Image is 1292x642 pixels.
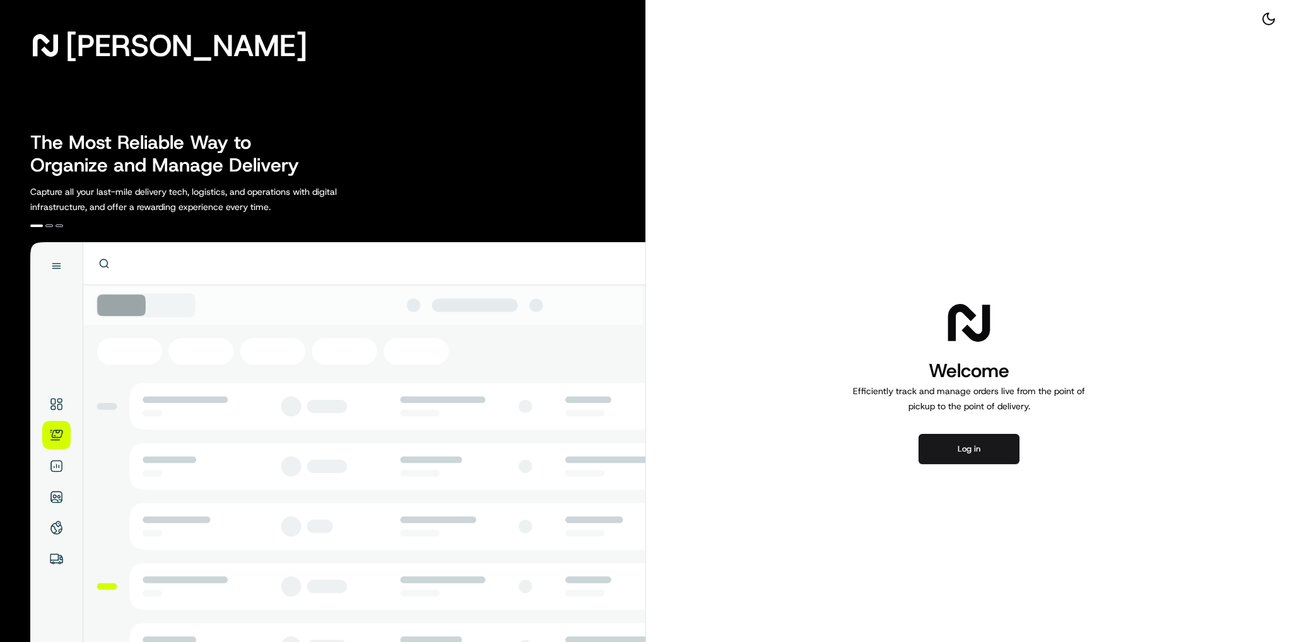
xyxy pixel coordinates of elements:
p: Efficiently track and manage orders live from the point of pickup to the point of delivery. [848,383,1090,414]
p: Capture all your last-mile delivery tech, logistics, and operations with digital infrastructure, ... [30,184,394,214]
h1: Welcome [848,358,1090,383]
span: [PERSON_NAME] [66,33,307,58]
h2: The Most Reliable Way to Organize and Manage Delivery [30,131,313,177]
button: Log in [919,434,1019,464]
